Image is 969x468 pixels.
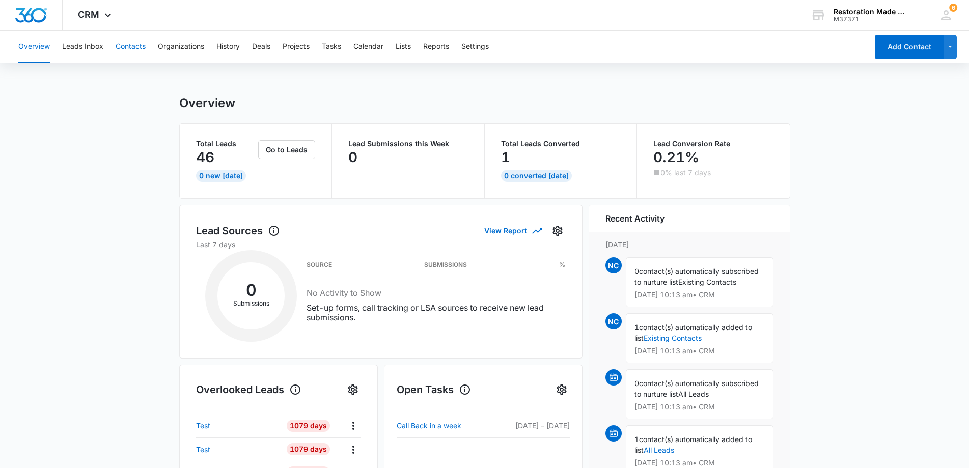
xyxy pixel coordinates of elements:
span: NC [605,257,622,273]
p: 46 [196,149,214,166]
h3: No Activity to Show [307,287,565,299]
a: Test [196,420,278,431]
span: All Leads [678,390,709,398]
div: notifications count [949,4,957,12]
div: 1079 Days [287,443,330,455]
span: 0 [634,379,639,388]
p: 0% last 7 days [660,169,711,176]
div: 0 Converted [DATE] [501,170,572,182]
div: 1079 Days [287,420,330,432]
p: [DATE] 10:13 am • CRM [634,403,765,410]
button: Leads Inbox [62,31,103,63]
p: 0 [348,149,357,166]
span: 1 [634,435,639,444]
button: Reports [423,31,449,63]
button: Settings [553,381,570,398]
div: 0 New [DATE] [196,170,246,182]
span: 0 [634,267,639,276]
button: Settings [549,223,566,239]
h1: Open Tasks [397,382,471,397]
div: account name [834,8,908,16]
h3: % [559,262,565,267]
p: [DATE] [605,239,773,250]
p: Lead Conversion Rate [653,140,773,147]
p: [DATE] 10:13 am • CRM [634,291,765,298]
a: Test [196,444,278,455]
p: Total Leads Converted [501,140,621,147]
a: Go to Leads [258,145,315,154]
button: Go to Leads [258,140,315,159]
h3: Source [307,262,332,267]
h2: 0 [217,284,285,297]
span: 6 [949,4,957,12]
p: [DATE] 10:13 am • CRM [634,459,765,466]
p: Lead Submissions this Week [348,140,468,147]
a: All Leads [644,446,674,454]
p: Test [196,444,210,455]
button: Projects [283,31,310,63]
p: [DATE] – [DATE] [490,420,569,431]
p: Set-up forms, call tracking or LSA sources to receive new lead submissions. [307,303,565,322]
p: [DATE] 10:13 am • CRM [634,347,765,354]
button: Deals [252,31,270,63]
a: Existing Contacts [644,334,702,342]
button: Settings [345,381,361,398]
span: CRM [78,9,99,20]
p: Total Leads [196,140,257,147]
p: Last 7 days [196,239,566,250]
h1: Overview [179,96,235,111]
p: Submissions [217,299,285,308]
div: account id [834,16,908,23]
span: NC [605,313,622,329]
p: Test [196,420,210,431]
span: 1 [634,323,639,332]
a: Call Back in a week [397,420,491,432]
button: Actions [345,442,361,457]
h1: Overlooked Leads [196,382,301,397]
button: Settings [461,31,489,63]
button: History [216,31,240,63]
button: Contacts [116,31,146,63]
button: View Report [484,222,541,239]
span: contact(s) automatically subscribed to nurture list [634,267,759,286]
button: Add Contact [875,35,944,59]
button: Tasks [322,31,341,63]
span: contact(s) automatically subscribed to nurture list [634,379,759,398]
button: Actions [345,418,361,433]
span: contact(s) automatically added to list [634,323,752,342]
button: Lists [396,31,411,63]
h1: Lead Sources [196,223,280,238]
h6: Recent Activity [605,212,665,225]
button: Overview [18,31,50,63]
span: contact(s) automatically added to list [634,435,752,454]
button: Calendar [353,31,383,63]
p: 1 [501,149,510,166]
p: 0.21% [653,149,699,166]
h3: Submissions [424,262,467,267]
button: Organizations [158,31,204,63]
span: Existing Contacts [678,278,736,286]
